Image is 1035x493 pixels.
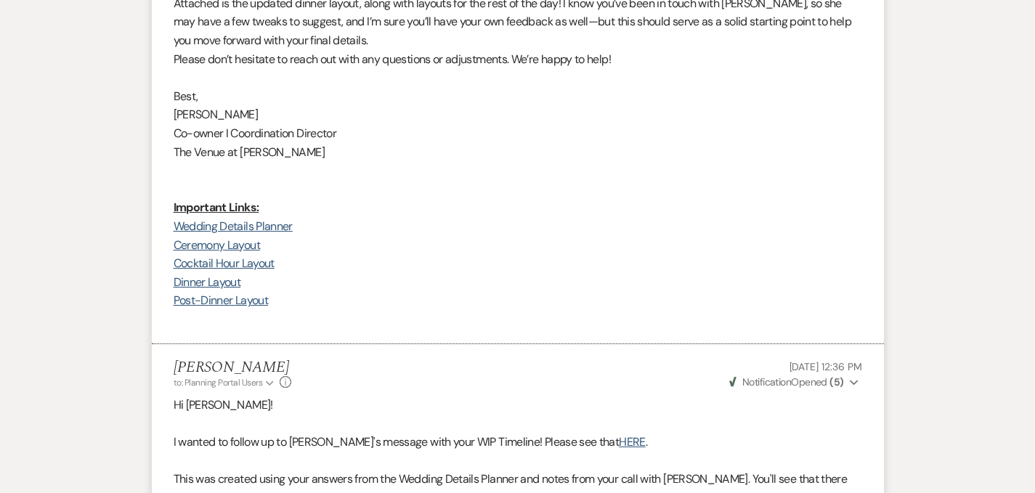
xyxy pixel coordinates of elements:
button: to: Planning Portal Users [174,376,277,389]
h5: [PERSON_NAME] [174,359,292,377]
span: The Venue at [PERSON_NAME] [174,144,325,160]
a: Post-Dinner Layout [174,293,268,308]
u: Important Links: [174,200,259,215]
a: Dinner Layout [174,274,241,290]
span: Best, [174,89,198,104]
span: [PERSON_NAME] [174,107,259,122]
strong: ( 5 ) [829,375,843,388]
span: Opened [729,375,844,388]
button: NotificationOpened (5) [727,375,862,390]
a: Ceremony Layout [174,237,260,253]
span: Notification [742,375,791,388]
a: HERE [619,434,645,449]
p: Please don’t hesitate to reach out with any questions or adjustments. We’re happy to help! [174,50,862,69]
a: Cocktail Hour Layout [174,256,275,271]
span: to: Planning Portal Users [174,377,263,388]
a: Wedding Details Planner [174,219,293,234]
p: I wanted to follow up to [PERSON_NAME]'s message with your WIP Timeline! Please see that . [174,433,862,452]
span: Co-owner I Coordination Director [174,126,337,141]
p: Hi [PERSON_NAME]! [174,396,862,415]
span: [DATE] 12:36 PM [790,360,862,373]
